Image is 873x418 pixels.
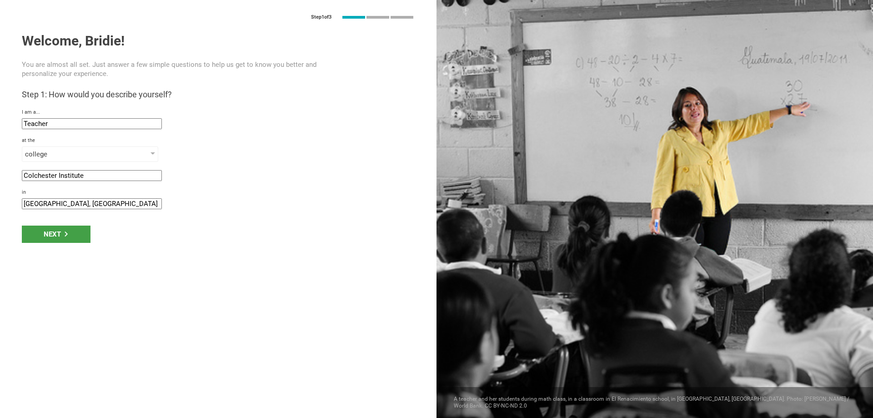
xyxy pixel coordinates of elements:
[22,60,336,78] p: You are almost all set. Just answer a few simple questions to help us get to know you better and ...
[22,170,162,181] input: name of institution
[25,150,129,159] div: college
[436,387,873,418] div: A teacher and her students during math class, in a classroom in El Renacimiento school, in [GEOGR...
[22,109,415,116] div: I am a...
[22,137,415,144] div: at the
[22,189,415,196] div: in
[22,33,415,49] h1: Welcome, Bridie!
[22,198,162,209] input: location
[22,226,90,243] div: Next
[22,89,415,100] h3: Step 1: How would you describe yourself?
[22,118,162,129] input: role that defines you
[311,14,331,20] div: Step 1 of 3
